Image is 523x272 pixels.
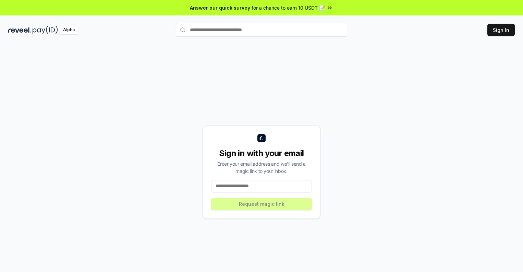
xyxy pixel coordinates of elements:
[33,26,58,34] img: pay_id
[252,4,325,11] span: for a chance to earn 10 USDT 📝
[257,134,266,142] img: logo_small
[59,26,78,34] div: Alpha
[487,24,515,36] button: Sign In
[8,26,31,34] img: reveel_dark
[190,4,250,11] span: Answer our quick survey
[211,160,312,175] div: Enter your email address and we’ll send a magic link to your inbox.
[211,148,312,159] div: Sign in with your email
